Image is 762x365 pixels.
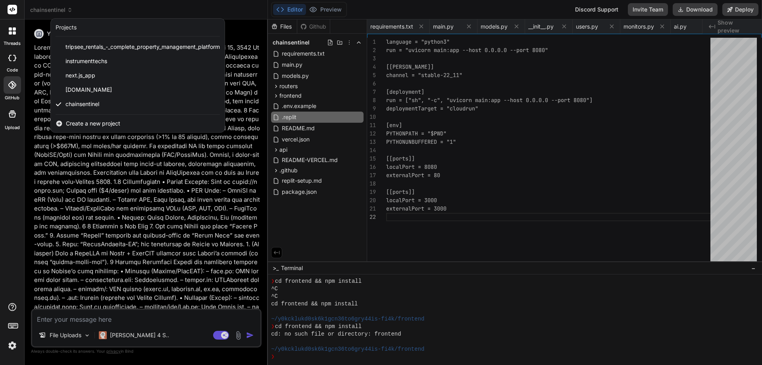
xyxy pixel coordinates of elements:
[65,86,112,94] span: [DOMAIN_NAME]
[65,43,220,51] span: tripsee_rentals_-_complete_property_management_platform
[65,57,107,65] span: instrumenttechs
[5,124,20,131] label: Upload
[65,100,99,108] span: chainsentinel
[66,120,120,127] span: Create a new project
[56,23,77,31] div: Projects
[7,67,18,73] label: code
[4,40,21,47] label: threads
[5,95,19,101] label: GitHub
[65,71,95,79] span: next.js_app
[6,339,19,352] img: settings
